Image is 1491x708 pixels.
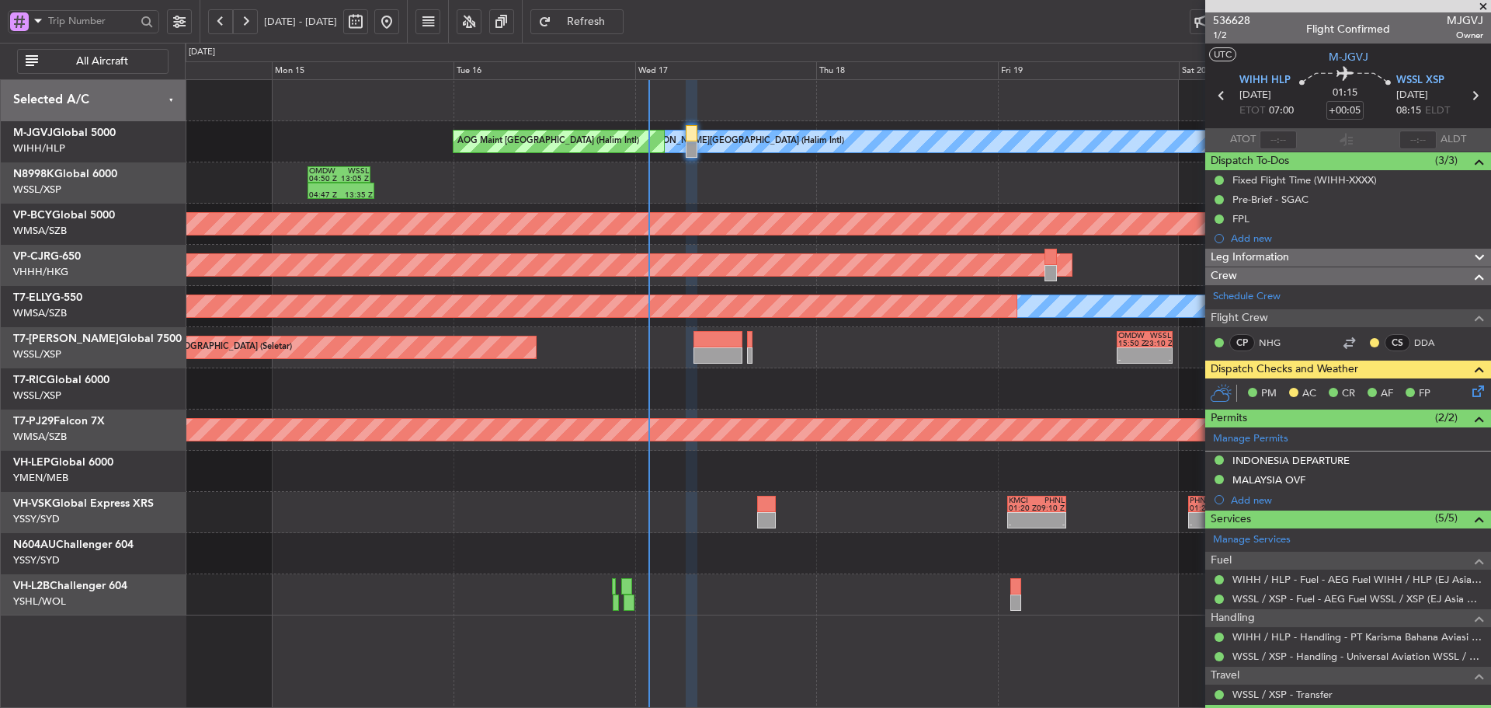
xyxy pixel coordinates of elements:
div: 01:20 Z [1009,504,1037,512]
a: VHHH/HKG [13,265,68,279]
div: Sat 20 [1179,61,1361,80]
span: Handling [1211,609,1255,627]
a: DDA [1414,336,1449,350]
div: 23:10 Z [1145,340,1171,347]
span: 01:15 [1333,85,1357,101]
span: [DATE] [1239,88,1271,103]
div: Add new [1231,494,1483,507]
span: 536628 [1213,12,1250,29]
div: 15:50 Z [1118,340,1145,347]
div: - [1037,521,1065,528]
div: [PERSON_NAME][GEOGRAPHIC_DATA] (Halim Intl) [639,130,844,153]
span: VP-CJR [13,251,50,262]
span: MJGVJ [1447,12,1483,29]
a: WMSA/SZB [13,430,67,444]
input: Trip Number [48,9,136,33]
div: 09:10 Z [1037,504,1065,512]
a: T7-[PERSON_NAME]Global 7500 [13,333,182,344]
span: Leg Information [1211,249,1289,267]
button: UTC [1209,47,1236,61]
span: Owner [1447,29,1483,42]
span: CR [1342,386,1355,402]
span: Services [1211,511,1251,528]
span: ATOT [1230,132,1256,148]
span: VH-LEP [13,457,50,468]
div: AOG Maint [GEOGRAPHIC_DATA] (Halim Intl) [457,130,639,153]
div: CS [1385,334,1410,351]
span: (2/2) [1435,410,1458,426]
span: Flight Crew [1211,309,1268,327]
a: WIHH/HLP [13,141,65,155]
input: --:-- [1260,131,1297,149]
div: Wed 17 [635,61,817,80]
a: Schedule Crew [1213,289,1281,305]
div: WSSL [1145,332,1171,340]
div: - [1145,356,1171,364]
div: 01:20 Z [1190,504,1226,512]
div: 13:35 Z [341,191,373,199]
div: - [1190,521,1226,528]
span: T7-[PERSON_NAME] [13,333,119,344]
span: T7-RIC [13,375,47,385]
span: WSSL XSP [1396,73,1444,89]
a: WMSA/SZB [13,224,67,238]
span: M-JGVJ [13,127,53,138]
a: Manage Permits [1213,431,1288,447]
div: PHNL [1037,497,1065,504]
a: VH-VSKGlobal Express XRS [13,498,154,509]
div: Thu 18 [816,61,998,80]
div: Add new [1231,232,1483,245]
div: OMDW [309,167,339,175]
a: VH-L2BChallenger 604 [13,581,127,591]
span: ETOT [1239,103,1265,119]
div: FPL [1232,212,1249,225]
a: N8998KGlobal 6000 [13,169,117,180]
span: WIHH HLP [1239,73,1291,89]
button: Refresh [530,9,624,34]
a: YMEN/MEB [13,471,68,485]
span: Dispatch To-Dos [1211,152,1289,170]
span: N8998K [13,169,54,180]
div: PHNL [1190,497,1226,504]
div: 04:50 Z [309,175,339,183]
span: N604AU [13,539,56,550]
div: Fri 19 [998,61,1180,80]
span: VH-VSK [13,498,52,509]
a: WIHH / HLP - Handling - PT Karisma Bahana Aviasi WIHH / HLP [1232,630,1483,643]
div: INDONESIA DEPARTURE [1232,454,1350,467]
a: M-JGVJGlobal 5000 [13,127,116,138]
div: Flight Confirmed [1306,21,1390,37]
div: - [1009,521,1037,528]
span: ELDT [1425,103,1450,119]
span: 1/2 [1213,29,1250,42]
div: CP [1229,334,1255,351]
a: T7-PJ29Falcon 7X [13,416,105,427]
a: WSSL/XSP [13,183,61,197]
a: WSSL / XSP - Transfer [1232,688,1333,701]
a: T7-ELLYG-550 [13,292,82,303]
a: YSSY/SYD [13,512,60,526]
span: [DATE] [1396,88,1428,103]
a: VP-BCYGlobal 5000 [13,210,115,221]
a: T7-RICGlobal 6000 [13,375,109,385]
span: AC [1302,386,1316,402]
span: ALDT [1441,132,1466,148]
span: 07:00 [1269,103,1294,119]
a: Manage Services [1213,532,1291,548]
span: FP [1419,386,1430,402]
span: (3/3) [1435,152,1458,169]
a: N604AUChallenger 604 [13,539,134,550]
div: Mon 15 [272,61,454,80]
a: WSSL/XSP [13,347,61,361]
div: - [1118,356,1145,364]
a: YSHL/WOL [13,595,66,609]
span: VP-BCY [13,210,52,221]
span: 08:15 [1396,103,1421,119]
span: All Aircraft [41,56,163,67]
a: WMSA/SZB [13,306,67,320]
span: Dispatch Checks and Weather [1211,361,1358,378]
a: WIHH / HLP - Fuel - AEG Fuel WIHH / HLP (EJ Asia Only) [1232,573,1483,586]
span: T7-ELLY [13,292,52,303]
div: [DATE] [189,46,215,59]
button: All Aircraft [17,49,169,74]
